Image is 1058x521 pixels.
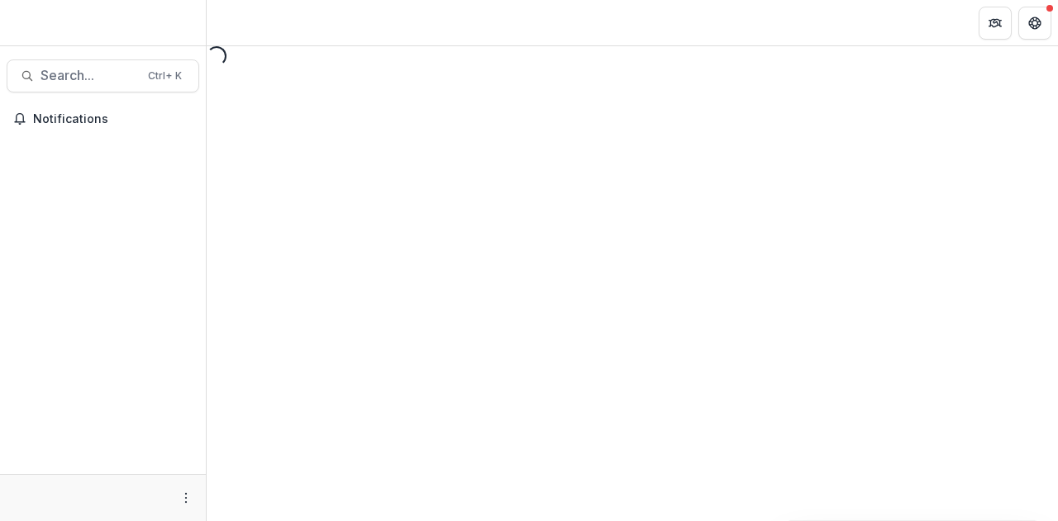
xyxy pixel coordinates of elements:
[1018,7,1051,40] button: Get Help
[979,7,1012,40] button: Partners
[33,112,193,126] span: Notifications
[176,488,196,508] button: More
[7,59,199,92] button: Search...
[41,68,138,83] span: Search...
[7,106,199,132] button: Notifications
[145,67,185,85] div: Ctrl + K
